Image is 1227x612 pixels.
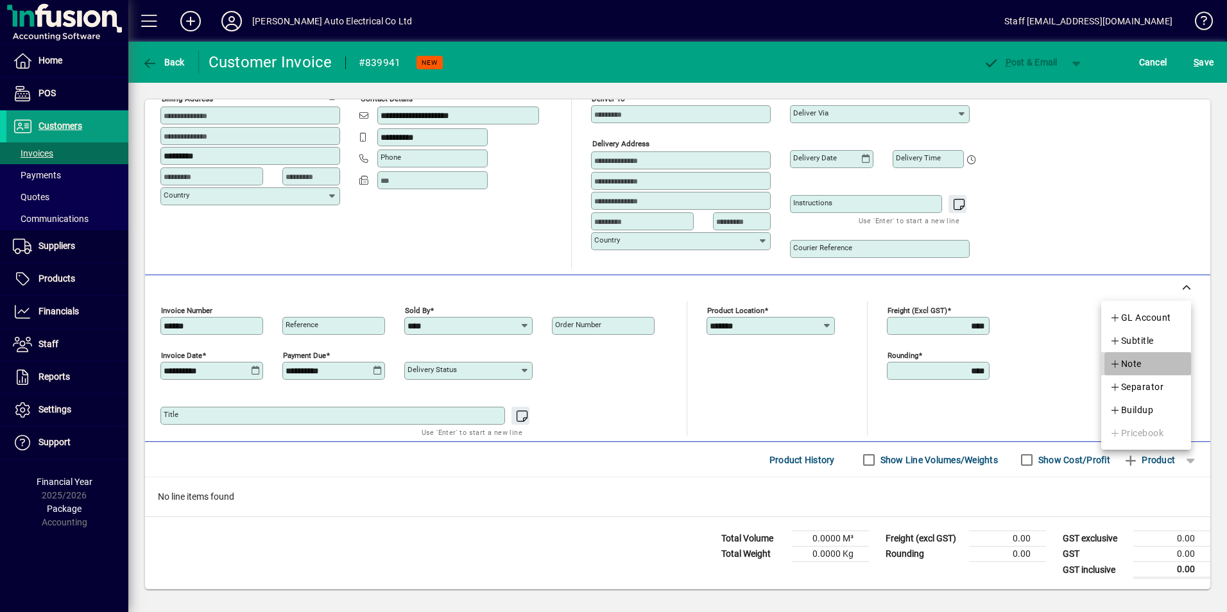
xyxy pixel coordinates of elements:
[1101,375,1191,398] button: Separator
[1101,329,1191,352] button: Subtitle
[1110,310,1171,325] span: GL Account
[1101,421,1191,445] button: Pricebook
[1110,425,1163,441] span: Pricebook
[1110,402,1153,418] span: Buildup
[1110,333,1154,348] span: Subtitle
[1110,379,1163,395] span: Separator
[1110,356,1142,371] span: Note
[1101,306,1191,329] button: GL Account
[1101,398,1191,421] button: Buildup
[1101,352,1191,375] button: Note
